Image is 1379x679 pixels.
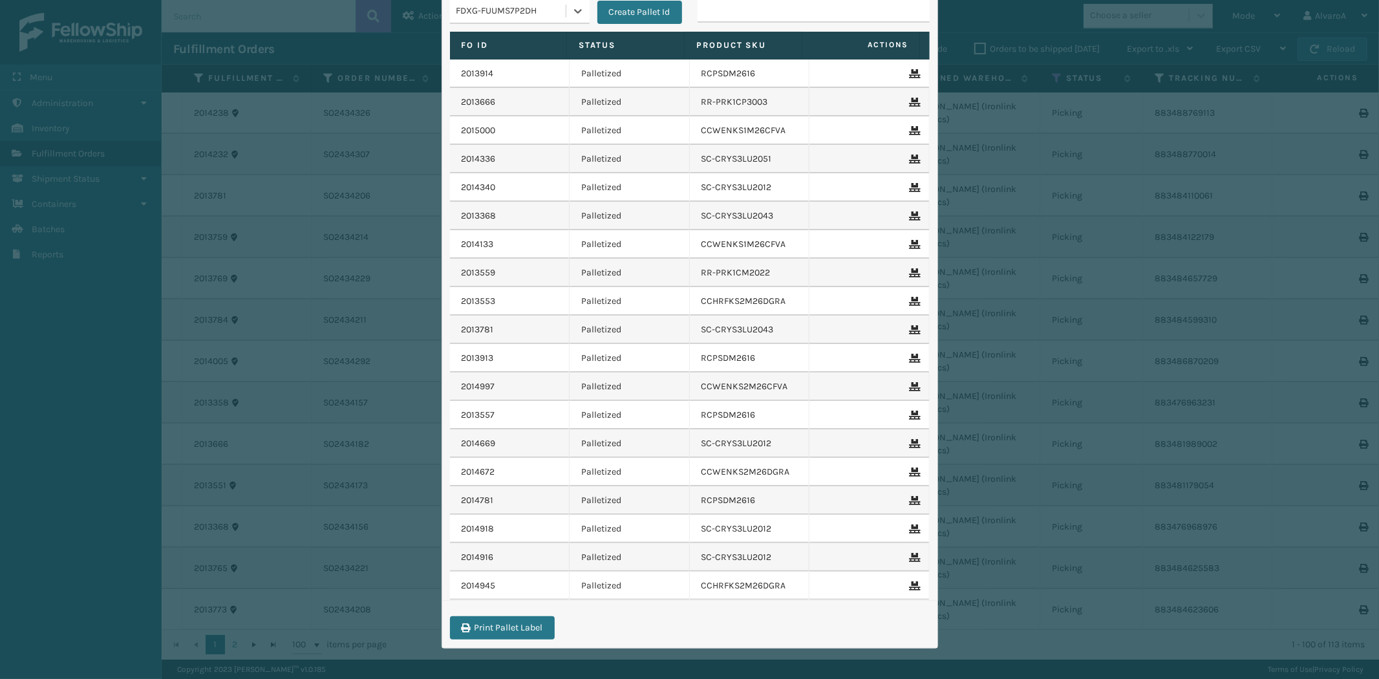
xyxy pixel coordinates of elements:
i: Remove From Pallet [910,411,917,420]
a: 2014918 [462,523,495,535]
td: Palletized [570,429,690,458]
td: Palletized [570,572,690,600]
i: Remove From Pallet [910,496,917,505]
td: RR-PRK1CP3003 [690,88,810,116]
a: 2014669 [462,437,496,450]
a: 2013913 [462,352,494,365]
td: SC-CRYS3LU2043 [690,202,810,230]
i: Remove From Pallet [910,268,917,277]
td: RR-PRK1CM2022 [690,259,810,287]
a: 2014997 [462,380,495,393]
td: SC-CRYS3LU2043 [690,316,810,344]
label: Status [579,39,672,51]
td: Palletized [570,316,690,344]
td: SC-CRYS3LU2051 [690,145,810,173]
td: Palletized [570,287,690,316]
td: Palletized [570,88,690,116]
td: Palletized [570,344,690,372]
i: Remove From Pallet [910,524,917,533]
td: SC-CRYS3LU2012 [690,429,810,458]
i: Remove From Pallet [910,382,917,391]
i: Remove From Pallet [910,183,917,192]
i: Remove From Pallet [910,98,917,107]
span: Actions [806,34,917,56]
td: Palletized [570,259,690,287]
td: Palletized [570,372,690,401]
td: Palletized [570,515,690,543]
td: Palletized [570,486,690,515]
td: CCWENKS1M26CFVA [690,116,810,145]
label: Fo Id [462,39,555,51]
i: Remove From Pallet [910,553,917,562]
i: Remove From Pallet [910,581,917,590]
button: Print Pallet Label [450,616,555,640]
i: Remove From Pallet [910,126,917,135]
td: CCHRFKS2M26DGRA [690,287,810,316]
td: Palletized [570,458,690,486]
i: Remove From Pallet [910,468,917,477]
td: CCHRFKS2M26DGRA [690,572,810,600]
a: 2013666 [462,96,496,109]
a: 2014781 [462,494,494,507]
td: Palletized [570,230,690,259]
td: RCPSDM2616 [690,401,810,429]
td: CCWENKS2M26DGRA [690,458,810,486]
td: Palletized [570,202,690,230]
td: Palletized [570,59,690,88]
i: Remove From Pallet [910,325,917,334]
td: Palletized [570,173,690,202]
a: 2013553 [462,295,496,308]
a: 2014133 [462,238,494,251]
i: Remove From Pallet [910,439,917,448]
i: Remove From Pallet [910,69,917,78]
button: Create Pallet Id [597,1,682,24]
i: Remove From Pallet [910,297,917,306]
td: SC-CRYS3LU2012 [690,173,810,202]
a: 2013559 [462,266,496,279]
i: Remove From Pallet [910,240,917,249]
i: Remove From Pallet [910,155,917,164]
i: Remove From Pallet [910,354,917,363]
td: Palletized [570,543,690,572]
td: Palletized [570,401,690,429]
a: 2014340 [462,181,496,194]
td: SC-CRYS3LU2012 [690,543,810,572]
td: SC-CRYS3LU2012 [690,515,810,543]
a: 2015000 [462,124,496,137]
a: 2013368 [462,210,497,222]
td: RCPSDM2616 [690,344,810,372]
a: 2013557 [462,409,495,422]
a: 2013914 [462,67,494,80]
td: RCPSDM2616 [690,486,810,515]
td: Palletized [570,145,690,173]
a: 2014672 [462,466,495,479]
a: 2014916 [462,551,494,564]
label: Product SKU [696,39,790,51]
a: 2014336 [462,153,496,166]
i: Remove From Pallet [910,211,917,221]
a: 2014945 [462,579,496,592]
td: RCPSDM2616 [690,59,810,88]
td: Palletized [570,116,690,145]
td: CCWENKS2M26CFVA [690,372,810,401]
a: 2013781 [462,323,494,336]
div: FDXG-FUUMS7P2DH [456,5,567,18]
td: CCWENKS1M26CFVA [690,230,810,259]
